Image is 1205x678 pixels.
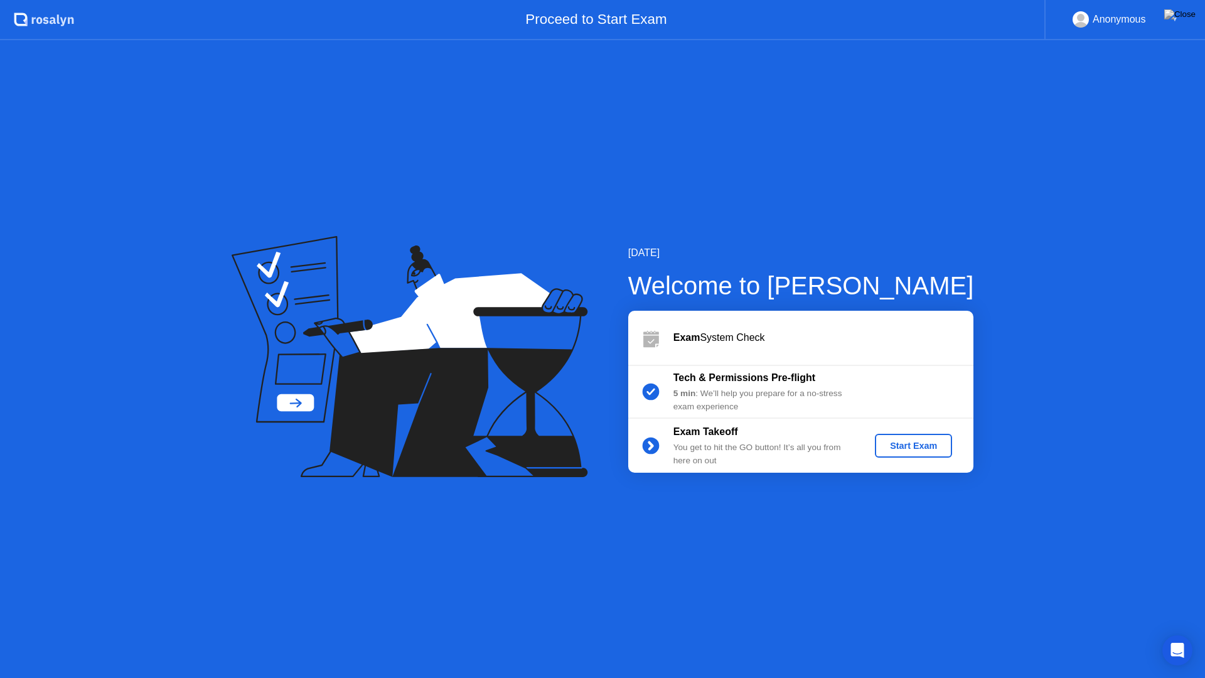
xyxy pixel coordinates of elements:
div: Start Exam [880,441,947,451]
div: Open Intercom Messenger [1162,635,1192,665]
div: System Check [673,330,973,345]
button: Start Exam [875,434,952,458]
img: Close [1164,9,1196,19]
div: Welcome to [PERSON_NAME] [628,267,974,304]
b: Exam Takeoff [673,426,738,437]
div: You get to hit the GO button! It’s all you from here on out [673,441,854,467]
div: Anonymous [1093,11,1146,28]
div: : We’ll help you prepare for a no-stress exam experience [673,387,854,413]
b: 5 min [673,389,696,398]
b: Exam [673,332,700,343]
b: Tech & Permissions Pre-flight [673,372,815,383]
div: [DATE] [628,245,974,261]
